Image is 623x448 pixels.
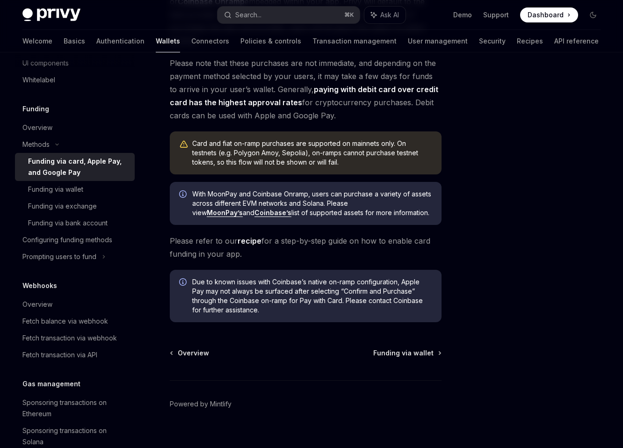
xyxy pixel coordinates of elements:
[192,277,432,315] span: Due to known issues with Coinbase’s native on-ramp configuration, Apple Pay may not always be sur...
[483,10,509,20] a: Support
[373,348,434,358] span: Funding via wallet
[64,30,85,52] a: Basics
[22,234,112,246] div: Configuring funding methods
[586,7,601,22] button: Toggle dark mode
[22,251,96,262] div: Prompting users to fund
[96,30,145,52] a: Authentication
[22,280,57,291] h5: Webhooks
[207,209,243,217] a: MoonPay’s
[22,316,108,327] div: Fetch balance via webhook
[15,72,135,88] a: Whitelabel
[479,30,506,52] a: Security
[15,215,135,231] a: Funding via bank account
[156,30,180,52] a: Wallets
[15,119,135,136] a: Overview
[22,349,97,361] div: Fetch transaction via API
[373,348,441,358] a: Funding via wallet
[15,231,135,248] a: Configuring funding methods
[15,394,135,422] a: Sponsoring transactions on Ethereum
[28,201,97,212] div: Funding via exchange
[240,30,301,52] a: Policies & controls
[453,10,472,20] a: Demo
[22,378,80,390] h5: Gas management
[217,7,359,23] button: Search...⌘K
[528,10,564,20] span: Dashboard
[22,299,52,310] div: Overview
[179,140,188,149] svg: Warning
[28,217,108,229] div: Funding via bank account
[15,313,135,330] a: Fetch balance via webhook
[15,330,135,347] a: Fetch transaction via webhook
[235,9,261,21] div: Search...
[22,8,80,22] img: dark logo
[15,181,135,198] a: Funding via wallet
[171,348,209,358] a: Overview
[15,296,135,313] a: Overview
[192,139,432,167] div: Card and fiat on-ramp purchases are supported on mainnets only. On testnets (e.g. Polygon Amoy, S...
[22,30,52,52] a: Welcome
[191,30,229,52] a: Connectors
[170,234,442,260] span: Please refer to our for a step-by-step guide on how to enable card funding in your app.
[238,236,261,246] a: recipe
[22,74,55,86] div: Whitelabel
[380,10,399,20] span: Ask AI
[22,103,49,115] h5: Funding
[520,7,578,22] a: Dashboard
[192,189,432,217] span: With MoonPay and Coinbase Onramp, users can purchase a variety of assets across different EVM net...
[28,156,129,178] div: Funding via card, Apple Pay, and Google Pay
[344,11,354,19] span: ⌘ K
[170,57,442,122] span: Please note that these purchases are not immediate, and depending on the payment method selected ...
[22,122,52,133] div: Overview
[15,347,135,363] a: Fetch transaction via API
[22,332,117,344] div: Fetch transaction via webhook
[178,348,209,358] span: Overview
[22,397,129,419] div: Sponsoring transactions on Ethereum
[28,184,83,195] div: Funding via wallet
[22,425,129,448] div: Sponsoring transactions on Solana
[15,198,135,215] a: Funding via exchange
[22,139,50,150] div: Methods
[179,278,188,288] svg: Info
[170,399,232,409] a: Powered by Mintlify
[15,153,135,181] a: Funding via card, Apple Pay, and Google Pay
[554,30,599,52] a: API reference
[312,30,397,52] a: Transaction management
[254,209,291,217] a: Coinbase’s
[517,30,543,52] a: Recipes
[364,7,406,23] button: Ask AI
[179,190,188,200] svg: Info
[408,30,468,52] a: User management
